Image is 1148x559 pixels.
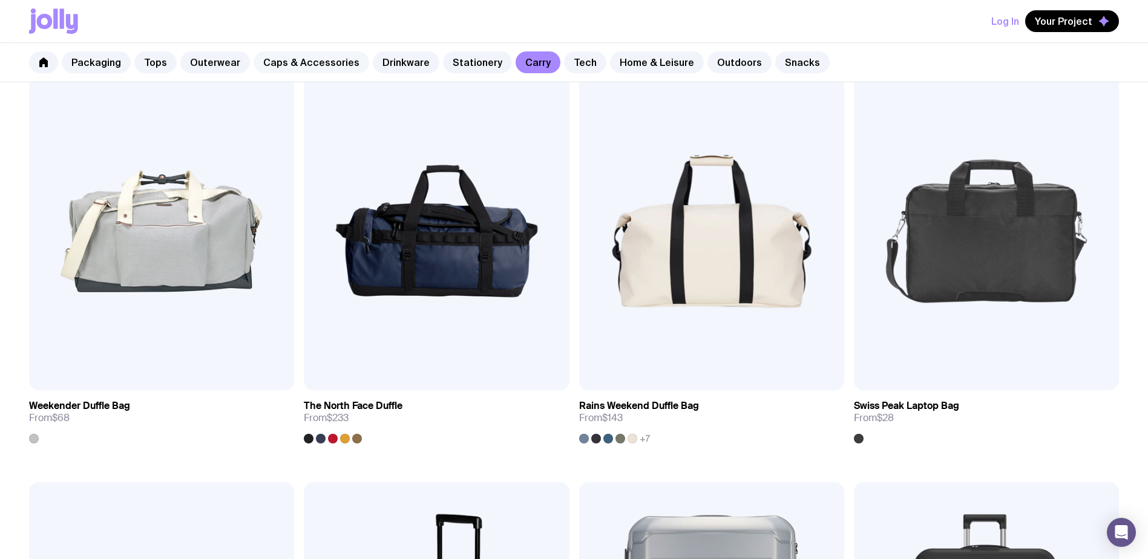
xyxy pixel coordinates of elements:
span: Your Project [1035,15,1092,27]
a: Rains Weekend Duffle BagFrom$143+7 [579,390,844,443]
span: +7 [640,434,650,443]
a: The North Face DuffleFrom$233 [304,390,569,443]
h3: The North Face Duffle [304,400,402,412]
span: From [29,412,70,424]
h3: Rains Weekend Duffle Bag [579,400,699,412]
a: Tech [564,51,606,73]
a: Weekender Duffle BagFrom$68 [29,390,294,443]
span: From [304,412,349,424]
a: Packaging [62,51,131,73]
a: Stationery [443,51,512,73]
span: $143 [602,411,623,424]
h3: Weekender Duffle Bag [29,400,130,412]
a: Outdoors [707,51,772,73]
button: Log In [991,10,1019,32]
span: $233 [327,411,349,424]
a: Swiss Peak Laptop BagFrom$28 [854,390,1119,443]
span: $28 [877,411,894,424]
a: Tops [134,51,177,73]
a: Carry [516,51,560,73]
a: Snacks [775,51,830,73]
div: Open Intercom Messenger [1107,518,1136,547]
span: From [854,412,894,424]
a: Drinkware [373,51,439,73]
button: Your Project [1025,10,1119,32]
a: Home & Leisure [610,51,704,73]
span: $68 [52,411,70,424]
span: From [579,412,623,424]
h3: Swiss Peak Laptop Bag [854,400,959,412]
a: Outerwear [180,51,250,73]
a: Caps & Accessories [254,51,369,73]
